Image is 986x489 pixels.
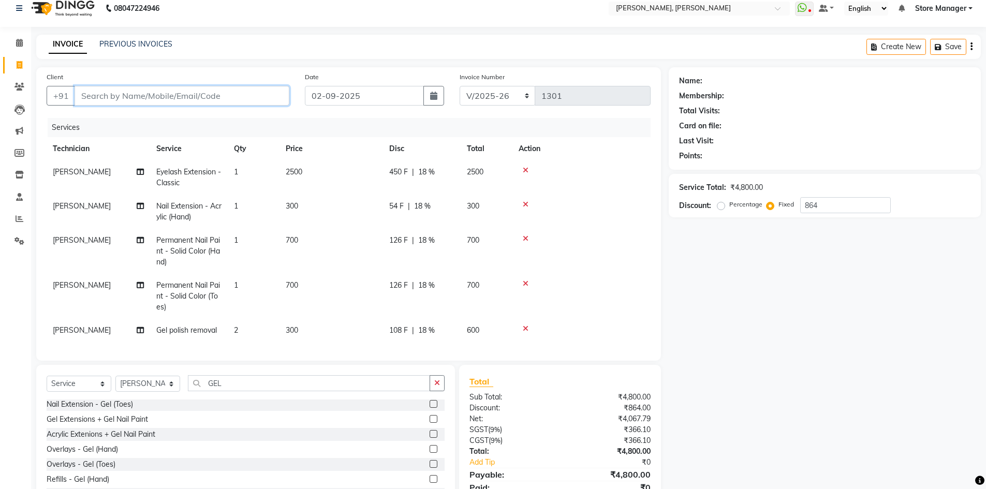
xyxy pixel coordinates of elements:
[286,235,298,245] span: 700
[47,72,63,82] label: Client
[679,136,714,146] div: Last Visit:
[577,457,658,468] div: ₹0
[560,403,658,413] div: ₹864.00
[150,137,228,160] th: Service
[560,413,658,424] div: ₹4,067.79
[679,76,702,86] div: Name:
[778,200,794,209] label: Fixed
[286,201,298,211] span: 300
[286,167,302,176] span: 2500
[228,137,279,160] th: Qty
[418,280,435,291] span: 18 %
[412,280,414,291] span: |
[462,468,560,481] div: Payable:
[389,325,408,336] span: 108 F
[47,429,155,440] div: Acrylic Extenions + Gel Nail Paint
[389,280,408,291] span: 126 F
[47,137,150,160] th: Technician
[461,137,512,160] th: Total
[462,424,560,435] div: ( )
[418,167,435,177] span: 18 %
[930,39,966,55] button: Save
[460,72,505,82] label: Invoice Number
[412,235,414,246] span: |
[414,201,431,212] span: 18 %
[462,446,560,457] div: Total:
[462,403,560,413] div: Discount:
[469,436,489,445] span: CGST
[866,39,926,55] button: Create New
[679,106,720,116] div: Total Visits:
[286,280,298,290] span: 700
[47,444,118,455] div: Overlays - Gel (Hand)
[412,167,414,177] span: |
[560,446,658,457] div: ₹4,800.00
[462,392,560,403] div: Sub Total:
[53,325,111,335] span: [PERSON_NAME]
[286,325,298,335] span: 300
[53,280,111,290] span: [PERSON_NAME]
[156,235,220,266] span: Permanent Nail Paint - Solid Color (Hand)
[491,436,501,444] span: 9%
[99,39,172,49] a: PREVIOUS INVOICES
[408,201,410,212] span: |
[418,325,435,336] span: 18 %
[729,200,762,209] label: Percentage
[462,413,560,424] div: Net:
[467,325,479,335] span: 600
[679,182,726,193] div: Service Total:
[75,86,289,106] input: Search by Name/Mobile/Email/Code
[47,86,76,106] button: +91
[679,121,722,131] div: Card on file:
[730,182,763,193] div: ₹4,800.00
[560,392,658,403] div: ₹4,800.00
[188,375,430,391] input: Search or Scan
[47,414,148,425] div: Gel Extensions + Gel Nail Paint
[234,280,238,290] span: 1
[156,201,222,221] span: Nail Extension - Acrylic (Hand)
[234,325,238,335] span: 2
[389,201,404,212] span: 54 F
[53,167,111,176] span: [PERSON_NAME]
[49,35,87,54] a: INVOICE
[560,424,658,435] div: ₹366.10
[467,280,479,290] span: 700
[383,137,461,160] th: Disc
[560,468,658,481] div: ₹4,800.00
[679,91,724,101] div: Membership:
[47,399,133,410] div: Nail Extension - Gel (Toes)
[156,280,220,312] span: Permanent Nail Paint - Solid Color (Toes)
[560,435,658,446] div: ₹366.10
[469,376,493,387] span: Total
[467,235,479,245] span: 700
[467,167,483,176] span: 2500
[47,459,115,470] div: Overlays - Gel (Toes)
[490,425,500,434] span: 9%
[462,435,560,446] div: ( )
[234,201,238,211] span: 1
[679,151,702,161] div: Points:
[279,137,383,160] th: Price
[234,235,238,245] span: 1
[679,200,711,211] div: Discount:
[418,235,435,246] span: 18 %
[53,235,111,245] span: [PERSON_NAME]
[462,457,576,468] a: Add Tip
[47,474,109,485] div: Refills - Gel (Hand)
[48,118,658,137] div: Services
[469,425,488,434] span: SGST
[305,72,319,82] label: Date
[412,325,414,336] span: |
[915,3,966,14] span: Store Manager
[389,167,408,177] span: 450 F
[512,137,651,160] th: Action
[467,201,479,211] span: 300
[53,201,111,211] span: [PERSON_NAME]
[156,325,217,335] span: Gel polish removal
[234,167,238,176] span: 1
[389,235,408,246] span: 126 F
[156,167,221,187] span: Eyelash Extension - Classic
